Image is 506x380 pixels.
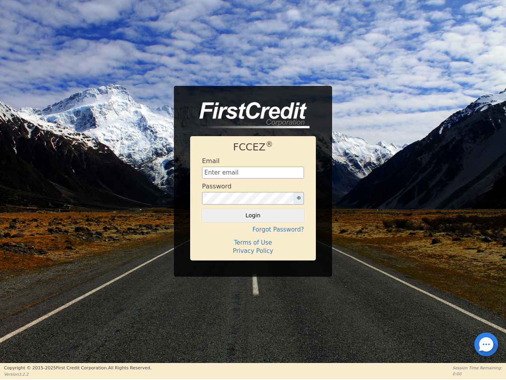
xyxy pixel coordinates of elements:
sup: ® [266,140,273,148]
p: Session Time Remaining: [453,365,502,371]
p: Copyright © 2015- 2025 First Credit Corporation. [4,365,151,372]
input: password [202,192,294,205]
h1: FCCEZ [202,141,304,153]
button: Login [202,209,304,222]
h4: Terms of Use [202,239,304,246]
h4: Forgot Password? [202,226,304,233]
p: 0:00 [453,371,502,377]
h4: Email [202,157,219,165]
p: Version 3.2.2 [4,371,151,377]
h4: Privacy Policy [202,247,304,255]
h4: Password [202,182,232,190]
img: logo-CMu_cnol.png [190,102,310,128]
input: Enter email [202,167,304,179]
span: All Rights Reserved. [108,365,151,370]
